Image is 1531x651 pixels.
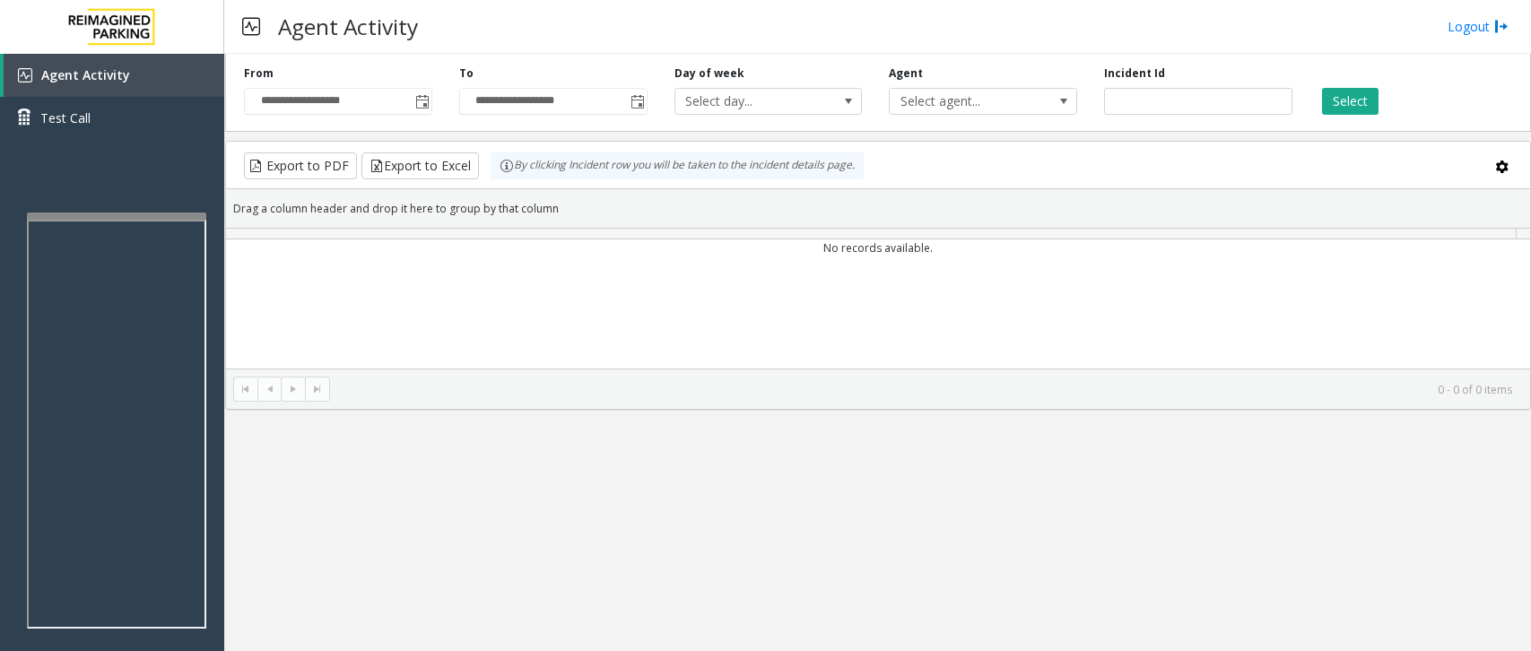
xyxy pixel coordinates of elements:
[889,65,923,82] label: Agent
[341,382,1512,397] kendo-pager-info: 0 - 0 of 0 items
[675,89,824,114] span: Select day...
[1322,88,1379,115] button: Select
[627,89,647,114] span: Toggle popup
[244,152,357,179] button: Export to PDF
[889,88,1077,115] span: NO DATA FOUND
[226,229,1530,369] div: Data table
[674,65,744,82] label: Day of week
[1448,17,1509,36] a: Logout
[226,193,1530,224] div: Drag a column header and drop it here to group by that column
[244,65,274,82] label: From
[4,54,224,97] a: Agent Activity
[269,4,427,48] h3: Agent Activity
[18,68,32,82] img: 'icon'
[491,152,864,179] div: By clicking Incident row you will be taken to the incident details page.
[242,4,260,48] img: pageIcon
[361,152,479,179] button: Export to Excel
[40,108,91,127] span: Test Call
[1104,65,1165,82] label: Incident Id
[226,239,1530,256] td: No records available.
[890,89,1039,114] span: Select agent...
[459,65,474,82] label: To
[1494,17,1509,36] img: logout
[500,159,514,173] img: infoIcon.svg
[412,89,431,114] span: Toggle popup
[41,66,130,83] span: Agent Activity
